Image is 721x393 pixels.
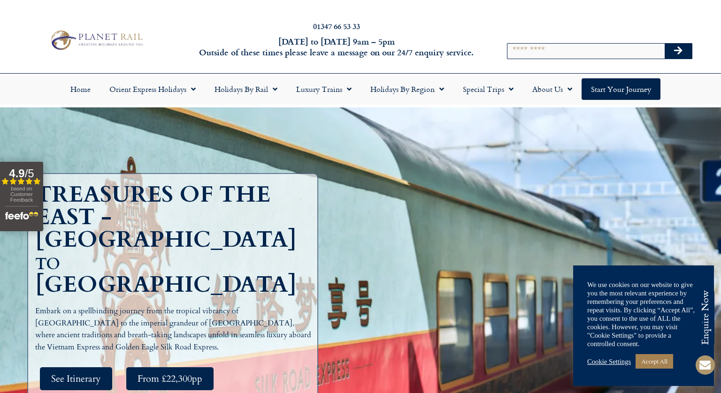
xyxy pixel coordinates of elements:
[587,357,631,366] a: Cookie Settings
[205,78,287,100] a: Holidays by Rail
[587,280,700,348] div: We use cookies on our website to give you the most relevant experience by remembering your prefer...
[35,183,315,296] h1: TREASURES OF THE EAST - [GEOGRAPHIC_DATA] to [GEOGRAPHIC_DATA]
[313,21,360,31] a: 01347 66 53 33
[523,78,582,100] a: About Us
[47,28,146,52] img: Planet Rail Train Holidays Logo
[61,78,100,100] a: Home
[126,367,214,390] a: From £22,300pp
[51,373,101,385] span: See Itinerary
[35,305,315,353] p: Embark on a spellbinding journey from the tropical vibrancy of [GEOGRAPHIC_DATA] to the imperial ...
[582,78,660,100] a: Start your Journey
[665,44,692,59] button: Search
[636,354,673,369] a: Accept All
[195,36,478,58] h6: [DATE] to [DATE] 9am – 5pm Outside of these times please leave a message on our 24/7 enquiry serv...
[361,78,453,100] a: Holidays by Region
[453,78,523,100] a: Special Trips
[138,373,202,385] span: From £22,300pp
[40,367,112,390] a: See Itinerary
[287,78,361,100] a: Luxury Trains
[5,78,716,100] nav: Menu
[100,78,205,100] a: Orient Express Holidays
